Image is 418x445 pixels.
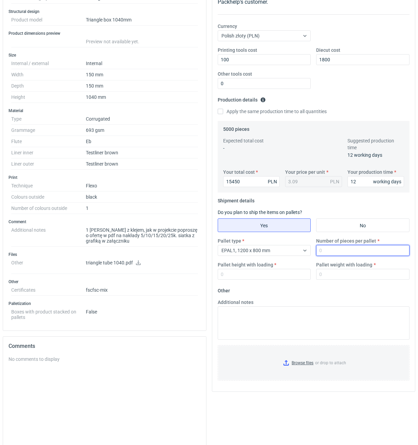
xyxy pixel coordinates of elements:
[11,225,86,247] dt: Additional notes
[218,346,409,380] label: or drop to attach
[86,260,198,266] p: triangle tube 1040.pdf
[218,285,230,293] legend: Other
[86,203,198,214] dd: 1
[316,47,340,53] label: Diecut cost
[218,261,273,268] label: Pallet height with loading
[11,285,86,296] dt: Certificates
[218,23,237,30] label: Currency
[86,58,198,69] dd: Internal
[11,69,86,80] dt: Width
[11,306,86,320] dt: Boxes with product stacked on pallets
[223,176,280,187] input: 0
[218,195,254,203] legend: Shipment details
[218,108,327,115] label: Apply the same production time to all quantities
[316,218,409,232] label: No
[347,169,393,175] label: Your production time
[218,94,266,103] legend: Production details
[347,137,404,151] label: Suggested production time
[316,54,409,65] input: 0
[223,169,255,175] label: Your total cost
[223,124,249,132] legend: 5000 pieces
[11,180,86,191] dt: Technique
[86,113,198,125] dd: Corrugated
[218,78,311,89] input: 0
[218,218,311,232] label: Yes
[218,269,311,280] input: 0
[9,108,201,113] h3: Material
[218,210,302,215] label: Do you plan to ship the items on pallets?
[221,33,260,39] span: Polish złoty (PLN)
[9,279,201,285] h3: Other
[9,252,201,257] h3: Files
[11,14,86,26] dt: Product model
[11,136,86,147] dt: Flute
[218,237,241,244] label: Pallet type
[11,113,86,125] dt: Type
[9,175,201,180] h3: Print
[9,52,201,58] h3: Size
[11,80,86,92] dt: Depth
[86,125,198,136] dd: 693 gsm
[86,80,198,92] dd: 150 mm
[86,14,198,26] dd: Triangle box 1040mm
[86,285,198,296] dd: fsc fsc-mix
[316,237,376,244] label: Number of pieces per pallet
[11,203,86,214] dt: Number of colours outside
[9,219,201,225] h3: Comment
[11,158,86,170] dt: Liner outer
[11,58,86,69] dt: Internal / external
[223,145,280,152] p: -
[330,178,339,185] div: PLN
[268,178,277,185] div: PLN
[86,147,198,158] dd: Testliner brown
[9,31,201,36] h3: Product dimensions preview
[86,69,198,80] dd: 150 mm
[316,261,372,268] label: Pallet weight with loading
[221,248,270,253] span: EPAL1, 1200 x 800 mm
[218,54,311,65] input: 0
[9,9,201,14] h3: Structural design
[218,71,252,77] label: Other tools cost
[218,47,257,53] label: Printing tools cost
[316,245,409,256] input: 0
[218,299,253,306] label: Additional notes
[86,180,198,191] dd: Flexo
[11,125,86,136] dt: Grammage
[11,92,86,103] dt: Height
[9,301,201,306] h3: Palletization
[347,152,404,158] p: 12 working days
[86,39,139,44] span: Preview not available yet.
[223,137,264,144] label: Expected total cost
[285,169,325,175] label: Your price per unit
[9,356,201,363] div: No comments to display
[86,136,198,147] dd: Eb
[86,225,198,247] dd: 1 [PERSON_NAME] z klejem, jak w projekcie poproszę o ofertę w pdf na nakłady 5/10/15/20/25k. siat...
[9,342,201,350] h2: Comments
[373,178,401,185] div: working days
[347,176,404,187] input: 0
[86,191,198,203] dd: black
[86,158,198,170] dd: Testliner brown
[86,92,198,103] dd: 1040 mm
[11,191,86,203] dt: Colours outside
[86,306,198,320] dd: False
[11,257,86,274] dt: Other
[316,269,409,280] input: 0
[11,147,86,158] dt: Liner inner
